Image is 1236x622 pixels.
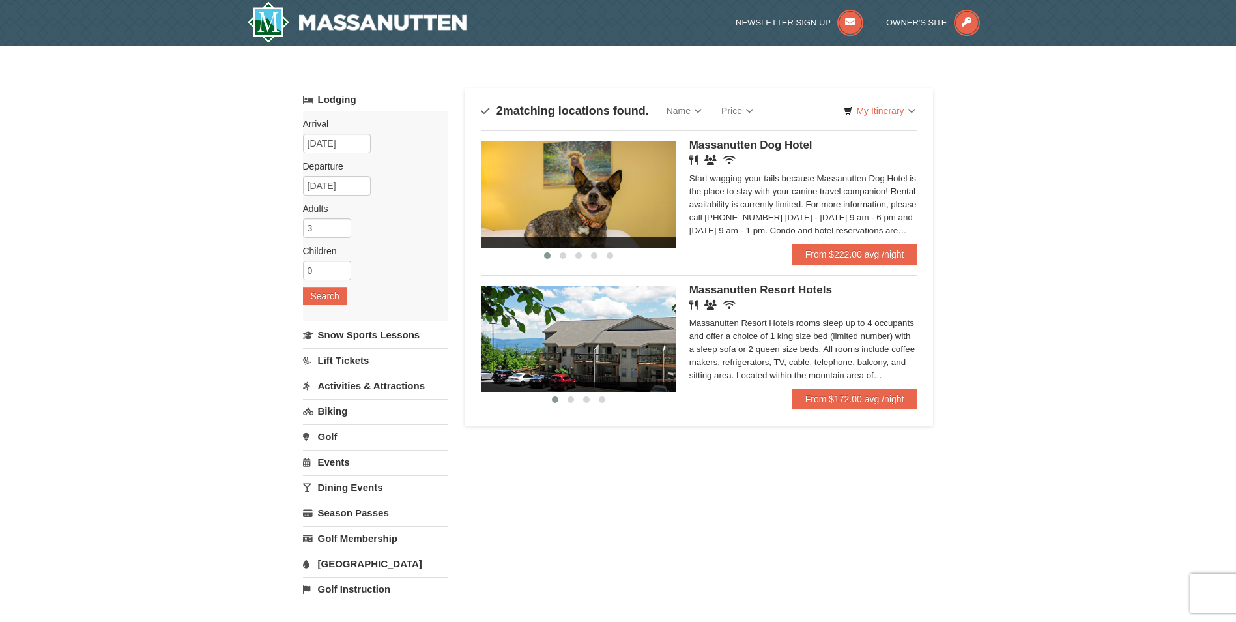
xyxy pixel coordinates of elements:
[303,475,448,499] a: Dining Events
[303,450,448,474] a: Events
[303,117,438,130] label: Arrival
[303,244,438,258] label: Children
[689,139,812,151] span: Massanutten Dog Hotel
[886,18,980,27] a: Owner's Site
[689,172,917,237] div: Start wagging your tails because Massanutten Dog Hotel is the place to stay with your canine trav...
[792,389,917,409] a: From $172.00 avg /night
[303,501,448,525] a: Season Passes
[723,155,736,165] i: Wireless Internet (free)
[303,374,448,398] a: Activities & Attractions
[247,1,467,43] img: Massanutten Resort Logo
[723,300,736,310] i: Wireless Internet (free)
[247,1,467,43] a: Massanutten Resort
[303,348,448,372] a: Lift Tickets
[792,244,917,265] a: From $222.00 avg /night
[736,18,863,27] a: Newsletter Sign Up
[303,287,347,305] button: Search
[303,323,448,347] a: Snow Sports Lessons
[689,317,917,382] div: Massanutten Resort Hotels rooms sleep up to 4 occupants and offer a choice of 1 king size bed (li...
[711,98,763,124] a: Price
[303,526,448,550] a: Golf Membership
[303,399,448,423] a: Biking
[303,552,448,576] a: [GEOGRAPHIC_DATA]
[303,577,448,601] a: Golf Instruction
[736,18,831,27] span: Newsletter Sign Up
[303,424,448,449] a: Golf
[689,155,698,165] i: Restaurant
[689,284,832,296] span: Massanutten Resort Hotels
[303,88,448,111] a: Lodging
[303,202,438,215] label: Adults
[704,155,717,165] i: Banquet Facilities
[657,98,711,124] a: Name
[835,101,923,121] a: My Itinerary
[303,160,438,173] label: Departure
[886,18,947,27] span: Owner's Site
[704,300,717,310] i: Banquet Facilities
[689,300,698,310] i: Restaurant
